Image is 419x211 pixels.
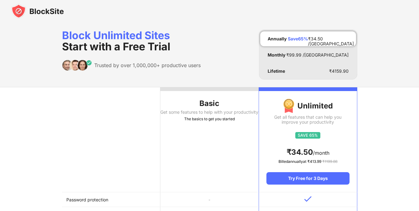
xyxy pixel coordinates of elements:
[11,4,64,19] img: blocksite-icon-black.svg
[268,69,285,74] div: Lifetime
[160,99,259,108] div: Basic
[268,36,287,41] div: Annually
[62,30,201,52] div: Block Unlimited Sites
[329,69,349,74] div: ₹ 4159.90
[266,147,349,157] div: /month
[160,192,259,207] td: -
[266,99,349,113] div: Unlimited
[287,148,313,157] span: ₹ 34.50
[266,172,349,185] div: Try Free for 3 Days
[160,116,259,122] div: The basics to get you started
[286,53,349,57] div: ₹ 99.99 /[GEOGRAPHIC_DATA]
[94,62,201,68] div: Trusted by over 1,000,000+ productive users
[304,196,312,202] img: v-blue.svg
[322,159,337,164] span: ₹ 1199.88
[62,40,170,53] span: Start with a Free Trial
[160,110,259,115] div: Get some features to help with your productivity
[308,36,354,41] div: ₹ 34.50 /[GEOGRAPHIC_DATA]
[62,192,160,207] td: Password protection
[283,99,294,113] img: img-premium-medal
[62,60,92,71] img: trusted-by.svg
[288,36,308,41] div: Save 65 %
[266,158,349,165] div: Billed annually at ₹ 413.99
[295,132,320,139] img: save65.svg
[266,115,349,125] div: Get all features that can help you improve your productivity
[268,53,285,57] div: Monthly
